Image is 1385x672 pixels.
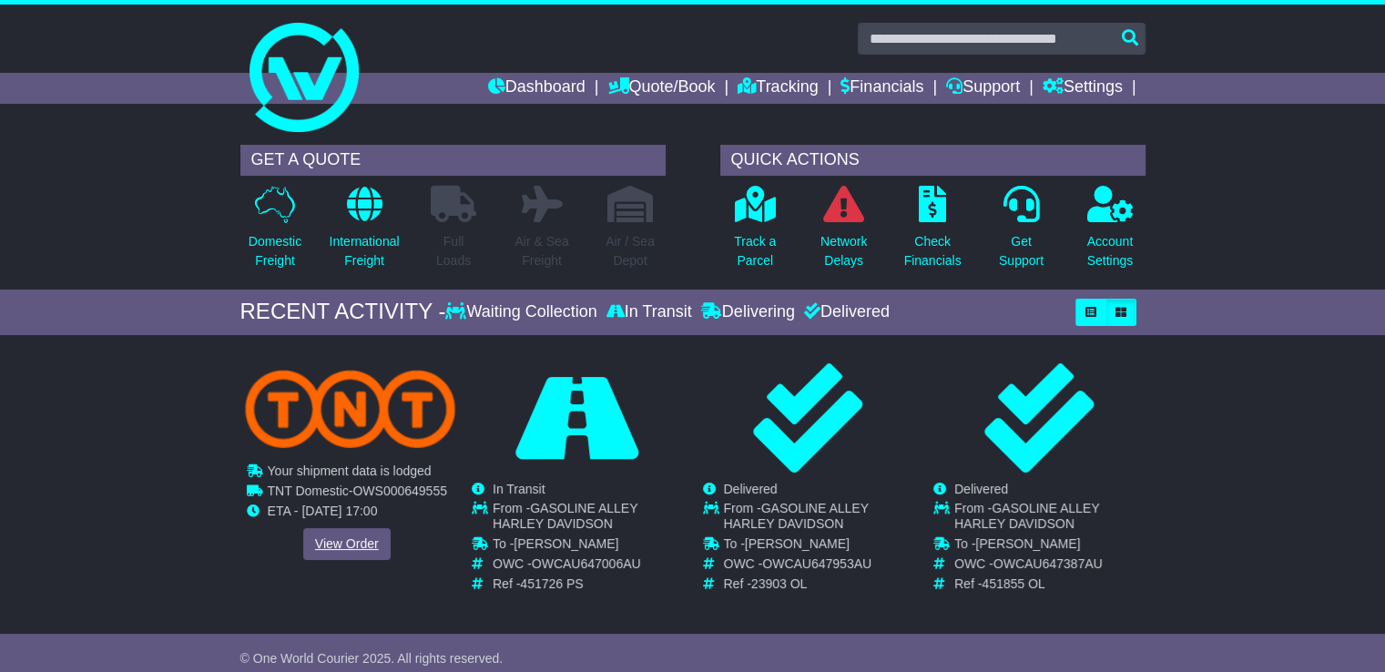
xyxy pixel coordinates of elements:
[329,232,399,270] p: International Freight
[762,556,871,571] span: OWCAU647953AU
[954,482,1008,496] span: Delivered
[954,501,1145,536] td: From -
[488,73,586,104] a: Dashboard
[724,482,778,496] span: Delivered
[240,145,666,176] div: GET A QUOTE
[352,483,447,497] span: OWS000649555
[840,73,923,104] a: Financials
[514,536,618,551] span: [PERSON_NAME]
[493,576,683,592] td: Ref -
[267,483,348,497] span: TNT Domestic
[738,73,818,104] a: Tracking
[734,232,776,270] p: Track a Parcel
[267,483,446,503] td: -
[240,651,504,666] span: © One World Courier 2025. All rights reserved.
[946,73,1020,104] a: Support
[267,503,377,517] span: ETA - [DATE] 17:00
[267,463,431,478] span: Your shipment data is lodged
[1087,232,1134,270] p: Account Settings
[751,576,808,591] span: 23903 OL
[954,556,1145,576] td: OWC -
[745,536,850,551] span: [PERSON_NAME]
[493,556,683,576] td: OWC -
[445,302,601,322] div: Waiting Collection
[493,482,545,496] span: In Transit
[724,576,914,592] td: Ref -
[244,370,455,447] img: TNT_Domestic.png
[954,576,1145,592] td: Ref -
[607,73,715,104] a: Quote/Book
[982,576,1044,591] span: 451855 OL
[240,299,446,325] div: RECENT ACTIVITY -
[720,145,1146,176] div: QUICK ACTIONS
[724,501,914,536] td: From -
[606,232,655,270] p: Air / Sea Depot
[733,185,777,280] a: Track aParcel
[799,302,890,322] div: Delivered
[602,302,697,322] div: In Transit
[493,501,637,531] span: GASOLINE ALLEY HARLEY DAVIDSON
[975,536,1080,551] span: [PERSON_NAME]
[493,501,683,536] td: From -
[998,185,1044,280] a: GetSupport
[820,185,868,280] a: NetworkDelays
[724,536,914,556] td: To -
[954,536,1145,556] td: To -
[493,536,683,556] td: To -
[724,556,914,576] td: OWC -
[249,232,301,270] p: Domestic Freight
[820,232,867,270] p: Network Delays
[697,302,799,322] div: Delivering
[248,185,302,280] a: DomesticFreight
[520,576,583,591] span: 451726 PS
[1043,73,1123,104] a: Settings
[724,501,869,531] span: GASOLINE ALLEY HARLEY DAVIDSON
[1086,185,1135,280] a: AccountSettings
[514,232,568,270] p: Air & Sea Freight
[954,501,1099,531] span: GASOLINE ALLEY HARLEY DAVIDSON
[904,232,962,270] p: Check Financials
[999,232,1044,270] p: Get Support
[240,643,1146,669] div: FROM OUR SUPPORT
[431,232,476,270] p: Full Loads
[302,528,390,560] a: View Order
[532,556,641,571] span: OWCAU647006AU
[993,556,1103,571] span: OWCAU647387AU
[328,185,400,280] a: InternationalFreight
[903,185,962,280] a: CheckFinancials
